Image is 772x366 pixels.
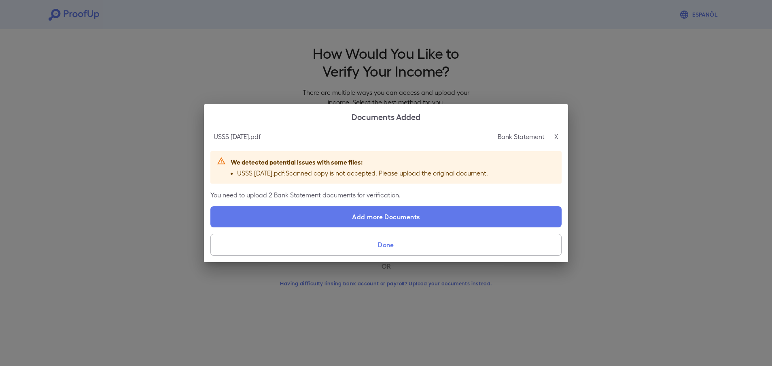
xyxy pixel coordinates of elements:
p: USSS [DATE].pdf [214,132,261,141]
label: Add more Documents [210,206,562,227]
p: We detected potential issues with some files: [231,157,488,167]
p: Bank Statement [498,132,545,141]
button: Done [210,234,562,256]
h2: Documents Added [204,104,568,128]
p: You need to upload 2 Bank Statement documents for verification. [210,190,562,200]
p: USSS [DATE].pdf : Scanned copy is not accepted. Please upload the original document. [237,168,488,178]
p: X [554,132,558,141]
